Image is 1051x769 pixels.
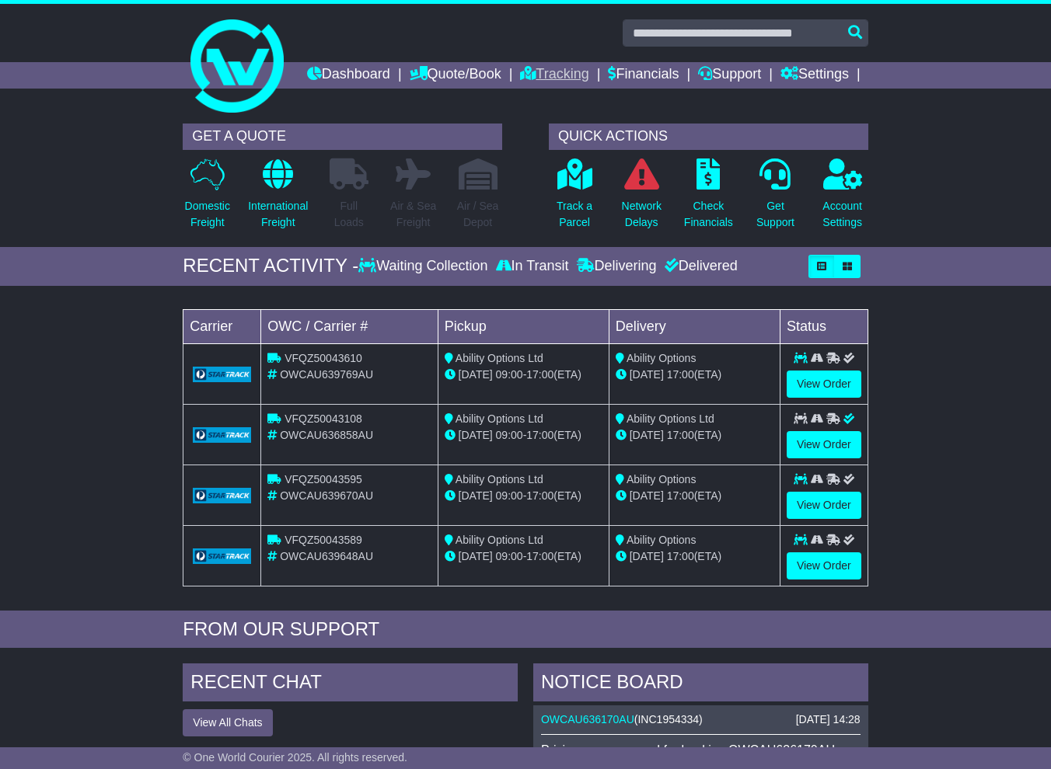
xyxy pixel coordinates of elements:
[616,367,773,383] div: (ETA)
[193,367,251,382] img: GetCarrierServiceLogo
[496,489,523,502] span: 09:00
[193,488,251,503] img: GetCarrierServiceLogo
[661,258,738,275] div: Delivered
[549,124,868,150] div: QUICK ACTIONS
[280,368,373,381] span: OWCAU639769AU
[193,427,251,443] img: GetCarrierServiceLogo
[280,550,373,562] span: OWCAU639648AU
[307,62,390,89] a: Dashboard
[627,534,696,546] span: Ability Options
[248,198,308,231] p: International Freight
[616,548,773,565] div: (ETA)
[285,534,362,546] span: VFQZ50043589
[627,412,714,425] span: Ability Options Ltd
[630,368,664,381] span: [DATE]
[608,62,679,89] a: Financials
[822,158,863,239] a: AccountSettings
[780,62,849,89] a: Settings
[445,548,602,565] div: - (ETA)
[627,352,696,364] span: Ability Options
[459,489,493,502] span: [DATE]
[438,309,609,343] td: Pickup
[358,258,491,275] div: Waiting Collection
[787,552,861,579] a: View Order
[667,489,694,502] span: 17:00
[627,473,696,485] span: Ability Options
[285,473,362,485] span: VFQZ50043595
[822,198,862,231] p: Account Settings
[459,550,493,562] span: [DATE]
[496,429,523,441] span: 09:00
[616,427,773,444] div: (ETA)
[247,158,309,239] a: InternationalFreight
[526,429,553,441] span: 17:00
[637,713,699,726] span: INC1954334
[261,309,438,343] td: OWC / Carrier #
[496,368,523,381] span: 09:00
[684,198,733,231] p: Check Financials
[667,429,694,441] span: 17:00
[526,368,553,381] span: 17:00
[787,431,861,458] a: View Order
[183,309,261,343] td: Carrier
[183,709,272,736] button: View All Chats
[183,618,868,641] div: FROM OUR SUPPORT
[456,473,543,485] span: Ability Options Ltd
[185,198,230,231] p: Domestic Freight
[330,198,368,231] p: Full Loads
[541,713,634,726] a: OWCAU636170AU
[456,412,543,425] span: Ability Options Ltd
[193,548,251,564] img: GetCarrierServiceLogo
[573,258,661,275] div: Delivering
[630,489,664,502] span: [DATE]
[621,158,662,239] a: NetworkDelays
[698,62,761,89] a: Support
[184,158,231,239] a: DomesticFreight
[390,198,436,231] p: Air & Sea Freight
[459,429,493,441] span: [DATE]
[787,492,861,519] a: View Order
[622,198,662,231] p: Network Delays
[492,258,573,275] div: In Transit
[541,713,861,726] div: ( )
[285,352,362,364] span: VFQZ50043610
[456,352,543,364] span: Ability Options Ltd
[756,198,794,231] p: Get Support
[445,367,602,383] div: - (ETA)
[667,550,694,562] span: 17:00
[457,198,499,231] p: Air / Sea Depot
[280,429,373,441] span: OWCAU636858AU
[787,371,861,398] a: View Order
[445,488,602,504] div: - (ETA)
[285,412,362,425] span: VFQZ50043108
[683,158,734,239] a: CheckFinancials
[520,62,588,89] a: Tracking
[445,427,602,444] div: - (ETA)
[526,550,553,562] span: 17:00
[556,158,593,239] a: Track aParcel
[183,255,358,277] div: RECENT ACTIVITY -
[183,124,502,150] div: GET A QUOTE
[630,429,664,441] span: [DATE]
[183,751,407,764] span: © One World Courier 2025. All rights reserved.
[526,489,553,502] span: 17:00
[183,663,518,705] div: RECENT CHAT
[609,309,780,343] td: Delivery
[541,743,861,757] p: Pricing was approved for booking OWCAU636170AU.
[780,309,868,343] td: Status
[667,368,694,381] span: 17:00
[557,198,592,231] p: Track a Parcel
[796,713,861,726] div: [DATE] 14:28
[496,550,523,562] span: 09:00
[459,368,493,381] span: [DATE]
[616,488,773,504] div: (ETA)
[630,550,664,562] span: [DATE]
[533,663,868,705] div: NOTICE BOARD
[756,158,795,239] a: GetSupport
[456,534,543,546] span: Ability Options Ltd
[280,489,373,502] span: OWCAU639670AU
[410,62,501,89] a: Quote/Book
